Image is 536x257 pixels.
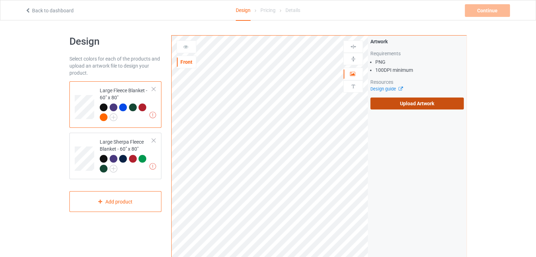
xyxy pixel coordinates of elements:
[177,58,196,65] div: Front
[260,0,276,20] div: Pricing
[149,112,156,118] img: exclamation icon
[236,0,251,21] div: Design
[100,138,152,172] div: Large Sherpa Fleece Blanket - 60" x 80"
[350,83,357,90] img: svg%3E%0A
[69,81,161,128] div: Large Fleece Blanket - 60" x 80"
[149,163,156,170] img: exclamation icon
[69,35,161,48] h1: Design
[285,0,300,20] div: Details
[370,86,402,92] a: Design guide
[25,8,74,13] a: Back to dashboard
[375,67,464,74] li: 100 DPI minimum
[69,133,161,179] div: Large Sherpa Fleece Blanket - 60" x 80"
[370,50,464,57] div: Requirements
[370,79,464,86] div: Resources
[350,56,357,62] img: svg%3E%0A
[69,55,161,76] div: Select colors for each of the products and upload an artwork file to design your product.
[110,165,117,173] img: svg+xml;base64,PD94bWwgdmVyc2lvbj0iMS4wIiBlbmNvZGluZz0iVVRGLTgiPz4KPHN2ZyB3aWR0aD0iMjJweCIgaGVpZ2...
[100,87,152,120] div: Large Fleece Blanket - 60" x 80"
[370,38,464,45] div: Artwork
[110,113,117,121] img: svg+xml;base64,PD94bWwgdmVyc2lvbj0iMS4wIiBlbmNvZGluZz0iVVRGLTgiPz4KPHN2ZyB3aWR0aD0iMjJweCIgaGVpZ2...
[350,43,357,50] img: svg%3E%0A
[375,58,464,65] li: PNG
[370,98,464,109] label: Upload Artwork
[69,191,161,212] div: Add product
